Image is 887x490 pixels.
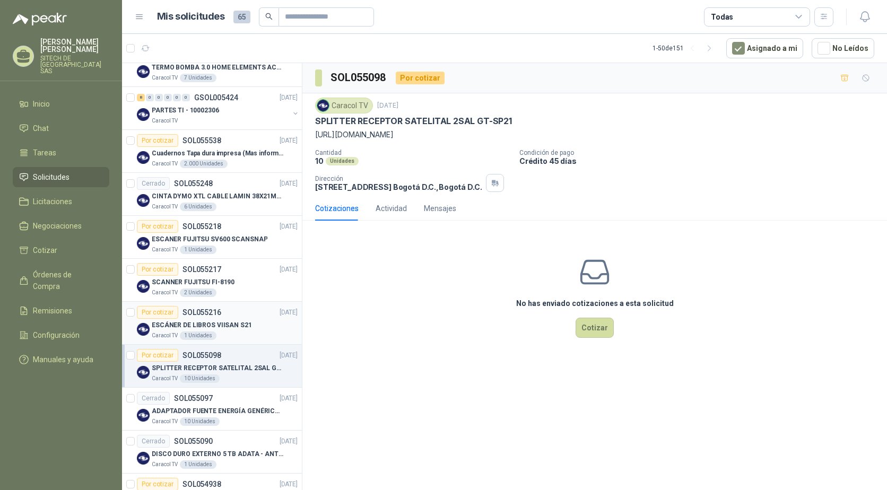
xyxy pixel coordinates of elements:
[13,118,109,138] a: Chat
[137,108,150,121] img: Company Logo
[33,329,80,341] span: Configuración
[13,349,109,370] a: Manuales y ayuda
[157,9,225,24] h1: Mis solicitudes
[516,297,674,309] h3: No has enviado cotizaciones a esta solicitud
[13,240,109,260] a: Cotizar
[315,203,359,214] div: Cotizaciones
[182,480,221,488] p: SOL054938
[152,374,178,383] p: Caracol TV
[180,203,216,211] div: 6 Unidades
[122,302,302,345] a: Por cotizarSOL055216[DATE] Company LogoESCÁNER DE LIBROS VIISAN S21Caracol TV1 Unidades
[182,94,190,101] div: 0
[137,220,178,233] div: Por cotizar
[13,216,109,236] a: Negociaciones
[280,351,298,361] p: [DATE]
[152,106,219,116] p: PARTES TI - 10002306
[137,452,150,465] img: Company Logo
[152,288,178,297] p: Caracol TV
[137,177,170,190] div: Cerrado
[13,191,109,212] a: Licitaciones
[33,171,69,183] span: Solicitudes
[137,91,300,125] a: 8 0 0 0 0 0 GSOL005424[DATE] Company LogoPARTES TI - 10002306Caracol TV
[33,244,57,256] span: Cotizar
[137,323,150,336] img: Company Logo
[137,349,178,362] div: Por cotizar
[152,331,178,340] p: Caracol TV
[33,354,93,365] span: Manuales y ayuda
[33,220,82,232] span: Negociaciones
[13,325,109,345] a: Configuración
[152,117,178,125] p: Caracol TV
[40,55,109,74] p: SITECH DE [GEOGRAPHIC_DATA] SAS
[152,160,178,168] p: Caracol TV
[137,94,145,101] div: 8
[33,122,49,134] span: Chat
[519,149,883,156] p: Condición de pago
[180,331,216,340] div: 1 Unidades
[152,203,178,211] p: Caracol TV
[152,449,284,459] p: DISCO DURO EXTERNO 5 TB ADATA - ANTIGOLPES
[137,134,178,147] div: Por cotizar
[711,11,733,23] div: Todas
[376,203,407,214] div: Actividad
[280,393,298,404] p: [DATE]
[180,374,220,383] div: 10 Unidades
[152,234,267,244] p: ESCANER FUJITSU SV600 SCANSNAP
[726,38,803,58] button: Asignado a mi
[280,479,298,489] p: [DATE]
[174,395,213,402] p: SOL055097
[280,308,298,318] p: [DATE]
[152,74,178,82] p: Caracol TV
[33,196,72,207] span: Licitaciones
[152,191,284,202] p: CINTA DYMO XTL CABLE LAMIN 38X21MMBLANCO
[180,417,220,426] div: 10 Unidades
[280,93,298,103] p: [DATE]
[519,156,883,165] p: Crédito 45 días
[194,94,238,101] p: GSOL005424
[233,11,250,23] span: 65
[137,263,178,276] div: Por cotizar
[180,74,216,82] div: 7 Unidades
[40,38,109,53] p: [PERSON_NAME] [PERSON_NAME]
[280,179,298,189] p: [DATE]
[315,129,874,141] p: [URL][DOMAIN_NAME]
[33,147,56,159] span: Tareas
[377,101,398,111] p: [DATE]
[576,318,614,338] button: Cotizar
[122,216,302,259] a: Por cotizarSOL055218[DATE] Company LogoESCANER FUJITSU SV600 SCANSNAPCaracol TV1 Unidades
[33,305,72,317] span: Remisiones
[137,194,150,207] img: Company Logo
[13,94,109,114] a: Inicio
[152,246,178,254] p: Caracol TV
[180,246,216,254] div: 1 Unidades
[122,173,302,216] a: CerradoSOL055248[DATE] Company LogoCINTA DYMO XTL CABLE LAMIN 38X21MMBLANCOCaracol TV6 Unidades
[13,265,109,296] a: Órdenes de Compra
[152,363,284,373] p: SPLITTER RECEPTOR SATELITAL 2SAL GT-SP21
[315,175,482,182] p: Dirección
[13,301,109,321] a: Remisiones
[137,151,150,164] img: Company Logo
[122,259,302,302] a: Por cotizarSOL055217[DATE] Company LogoSCANNER FUJITSU FI-8190Caracol TV2 Unidades
[182,309,221,316] p: SOL055216
[155,94,163,101] div: 0
[137,392,170,405] div: Cerrado
[164,94,172,101] div: 0
[137,306,178,319] div: Por cotizar
[182,266,221,273] p: SOL055217
[265,13,273,20] span: search
[152,277,234,287] p: SCANNER FUJITSU FI-8190
[33,269,99,292] span: Órdenes de Compra
[396,72,445,84] div: Por cotizar
[122,431,302,474] a: CerradoSOL055090[DATE] Company LogoDISCO DURO EXTERNO 5 TB ADATA - ANTIGOLPESCaracol TV1 Unidades
[182,352,221,359] p: SOL055098
[812,38,874,58] button: No Leídos
[315,156,324,165] p: 10
[137,65,150,78] img: Company Logo
[122,130,302,173] a: Por cotizarSOL055538[DATE] Company LogoCuadernos Tapa dura impresa (Mas informacion en el adjunto...
[326,157,359,165] div: Unidades
[152,320,252,330] p: ESCÁNER DE LIBROS VIISAN S21
[331,69,387,86] h3: SOL055098
[152,406,284,416] p: ADAPTADOR FUENTE ENERGÍA GENÉRICO 24V 1A
[137,409,150,422] img: Company Logo
[315,98,373,113] div: Caracol TV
